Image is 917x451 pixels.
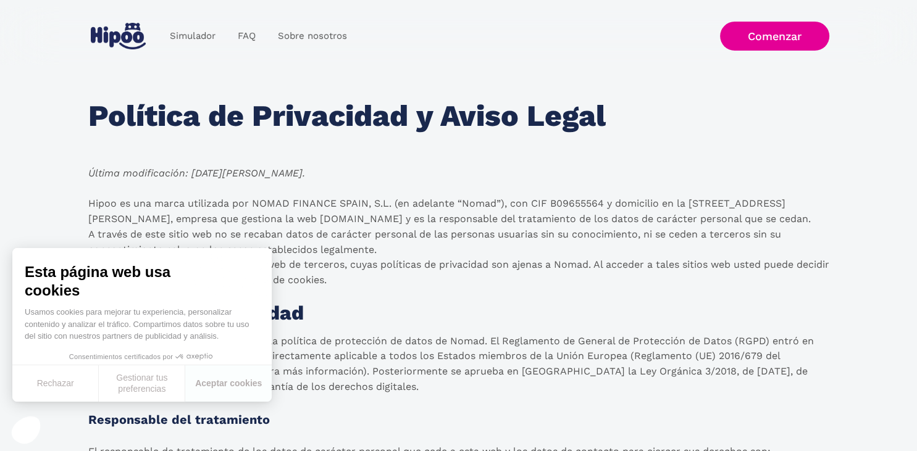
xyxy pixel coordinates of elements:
[88,100,606,133] h1: Política de Privacidad y Aviso Legal
[88,412,270,427] strong: Responsable del tratamiento
[227,24,267,48] a: FAQ
[88,167,305,179] em: Última modificación: [DATE][PERSON_NAME].
[159,24,227,48] a: Simulador
[88,334,829,395] p: A continuación, le informamos sobre la política de protección de datos de Nomad. El Reglamento de...
[720,22,829,51] a: Comenzar
[88,196,829,288] p: Hipoo es una marca utilizada por NOMAD FINANCE SPAIN, S.L. (en adelante “Nomad”), con CIF B096555...
[267,24,358,48] a: Sobre nosotros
